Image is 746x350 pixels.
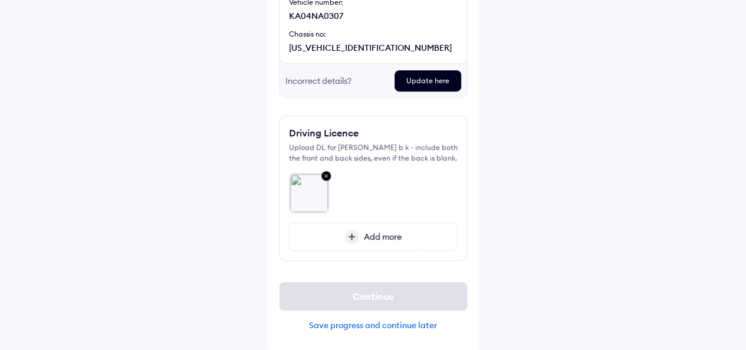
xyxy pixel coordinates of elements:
[359,231,402,242] span: Add more
[395,70,461,91] div: Update here
[279,320,468,331] div: Save progress and continue later
[289,29,458,40] div: Chassis no:
[344,230,359,244] img: add-more-icon.svg
[290,174,328,212] img: 492aae50-365a-402a-977e-682d3f3117eb
[289,126,359,140] div: Driving Licence
[285,70,385,91] div: Incorrect details?
[289,10,458,22] div: KA04NA0307
[319,169,333,184] img: close-grey-bg.svg
[289,142,458,163] div: Upload DL for [PERSON_NAME] b k - include both the front and back sides, even if the back is blank.
[289,42,458,54] div: [US_VEHICLE_IDENTIFICATION_NUMBER]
